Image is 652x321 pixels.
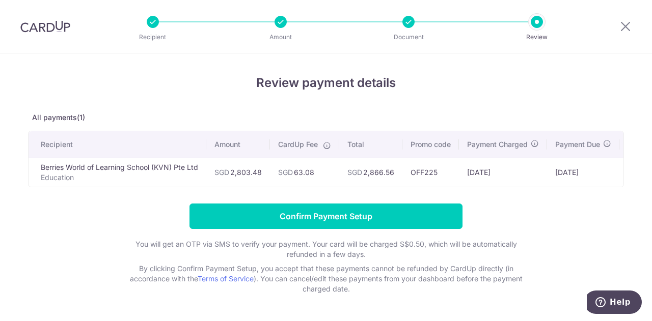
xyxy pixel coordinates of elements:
td: [DATE] [459,158,547,187]
th: Amount [206,131,270,158]
th: Promo code [402,131,459,158]
td: Berries World of Learning School (KVN) Pte Ltd [29,158,206,187]
p: Education [41,172,198,183]
td: [DATE] [547,158,619,187]
p: Document [371,32,446,42]
td: 2,803.48 [206,158,270,187]
span: SGD [278,168,293,177]
span: CardUp Fee [278,139,318,150]
span: Payment Charged [467,139,528,150]
td: 63.08 [270,158,339,187]
td: OFF225 [402,158,459,187]
iframe: Opens a widget where you can find more information [587,290,642,316]
td: 2,866.56 [339,158,402,187]
span: Payment Due [555,139,600,150]
img: <span class="translation_missing" title="translation missing: en.account_steps.new_confirm_form.b... [622,166,643,179]
span: SGD [347,168,362,177]
img: CardUp [20,20,70,33]
p: You will get an OTP via SMS to verify your payment. Your card will be charged S$0.50, which will ... [122,239,530,259]
input: Confirm Payment Setup [189,203,463,229]
h4: Review payment details [28,74,624,92]
p: All payments(1) [28,112,624,123]
p: Review [499,32,575,42]
p: Recipient [115,32,191,42]
span: SGD [214,168,229,177]
th: Total [339,131,402,158]
th: Recipient [29,131,206,158]
a: Terms of Service [198,274,254,283]
p: Amount [243,32,318,42]
p: By clicking Confirm Payment Setup, you accept that these payments cannot be refunded by CardUp di... [122,264,530,294]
